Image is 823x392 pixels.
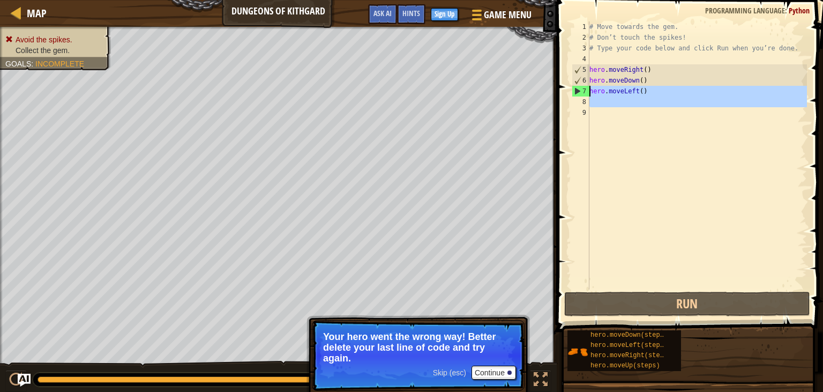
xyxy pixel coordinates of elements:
[5,60,31,68] span: Goals
[463,4,538,29] button: Game Menu
[433,368,466,377] span: Skip (esc)
[323,331,513,364] p: Your hero went the wrong way! Better delete your last line of code and try again.
[16,46,70,55] span: Collect the gem.
[705,5,785,16] span: Programming language
[16,35,72,44] span: Avoid the spikes.
[5,45,103,56] li: Collect the gem.
[18,374,31,387] button: Ask AI
[590,331,668,339] span: hero.moveDown(steps)
[402,8,420,18] span: Hints
[21,6,47,20] a: Map
[572,54,589,64] div: 4
[572,97,589,107] div: 8
[590,362,660,369] span: hero.moveUp(steps)
[572,43,589,54] div: 3
[5,34,103,45] li: Avoid the spikes.
[567,342,588,362] img: portrait.png
[35,60,84,68] span: Incomplete
[785,5,789,16] span: :
[572,107,589,118] div: 9
[590,342,668,349] span: hero.moveLeft(steps)
[431,8,458,21] button: Sign Up
[373,8,392,18] span: Ask AI
[484,8,532,22] span: Game Menu
[590,352,671,359] span: hero.moveRight(steps)
[572,32,589,43] div: 2
[5,370,27,392] button: Ctrl + P: Play
[572,64,589,75] div: 5
[789,5,810,16] span: Python
[31,60,35,68] span: :
[572,21,589,32] div: 1
[368,4,397,24] button: Ask AI
[472,366,516,380] button: Continue
[572,75,589,86] div: 6
[564,292,810,316] button: Run
[572,86,589,97] div: 7
[27,6,47,20] span: Map
[530,370,551,392] button: Toggle fullscreen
